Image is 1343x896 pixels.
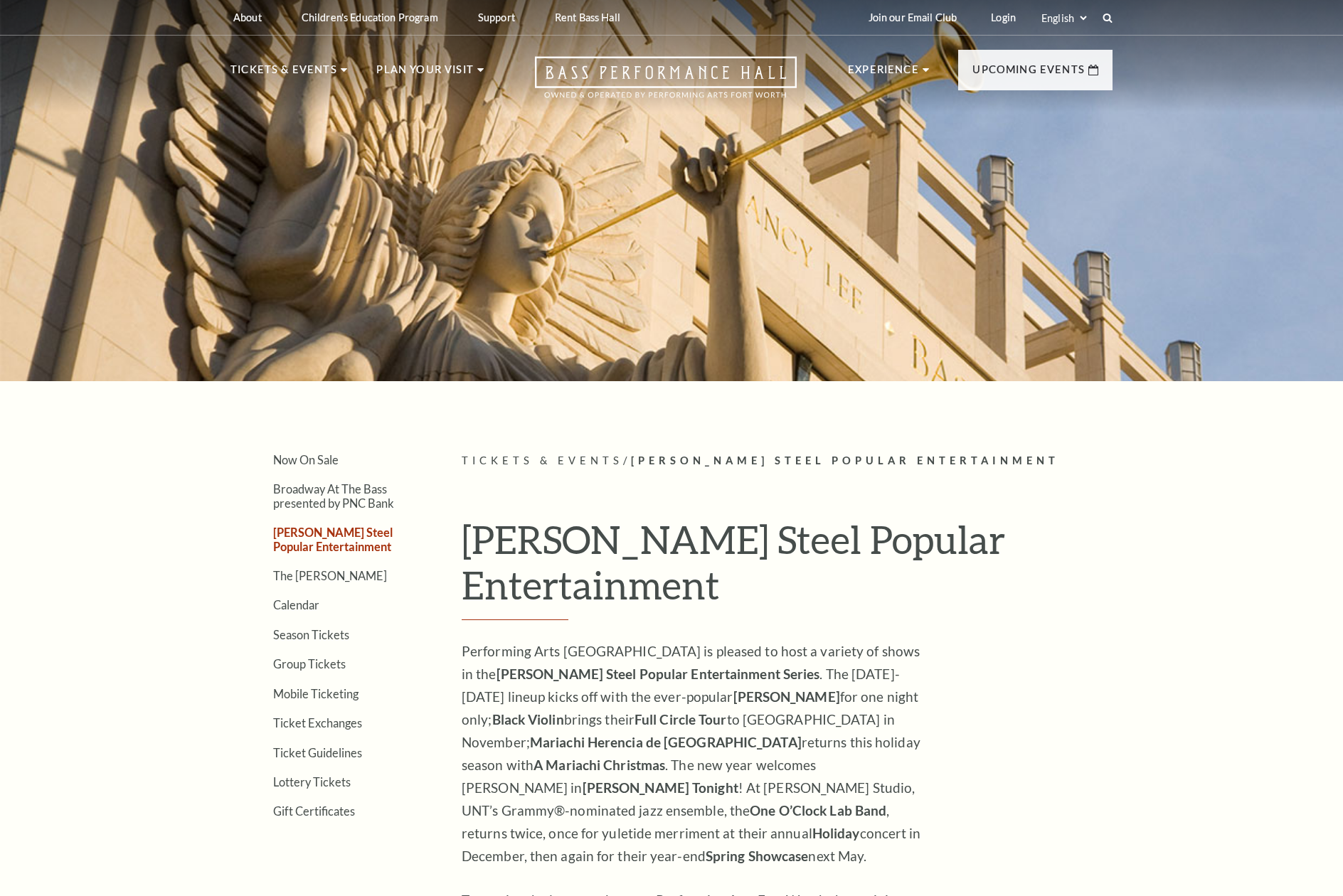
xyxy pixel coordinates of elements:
[530,734,802,750] strong: Mariachi Herencia de [GEOGRAPHIC_DATA]
[733,688,840,705] strong: [PERSON_NAME]
[635,711,727,727] strong: Full Circle Tour
[273,569,387,582] a: The [PERSON_NAME]
[631,454,1059,466] span: [PERSON_NAME] Steel Popular Entertainment
[273,482,394,509] a: Broadway At The Bass presented by PNC Bank
[583,779,738,796] strong: [PERSON_NAME] Tonight
[706,848,809,864] strong: Spring Showcase
[972,61,1085,87] p: Upcoming Events
[478,11,515,23] p: Support
[273,687,359,700] a: Mobile Ticketing
[233,11,262,23] p: About
[492,711,564,727] strong: Black Violin
[497,666,820,682] strong: [PERSON_NAME] Steel Popular Entertainment Series
[555,11,620,23] p: Rent Bass Hall
[1039,11,1089,25] select: Select:
[812,825,860,841] strong: Holiday
[273,453,339,466] a: Now On Sale
[273,526,393,553] a: [PERSON_NAME] Steel Popular Entertainment
[273,775,351,789] a: Lottery Tickets
[302,11,438,23] p: Children's Education Program
[462,516,1113,621] h1: [PERSON_NAME] Steel Popular Entertainment
[848,61,919,87] p: Experience
[273,804,355,818] a: Gift Certificates
[273,628,349,641] a: Season Tickets
[376,61,474,87] p: Plan Your Visit
[273,657,346,671] a: Group Tickets
[230,61,337,87] p: Tickets & Events
[462,452,1113,470] p: /
[750,802,886,818] strong: One O’Clock Lab Band
[534,757,665,773] strong: A Mariachi Christmas
[273,716,362,730] a: Ticket Exchanges
[273,598,319,612] a: Calendar
[462,454,623,466] span: Tickets & Events
[273,746,362,759] a: Ticket Guidelines
[462,640,924,868] p: Performing Arts [GEOGRAPHIC_DATA] is pleased to host a variety of shows in the . The [DATE]-[DATE...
